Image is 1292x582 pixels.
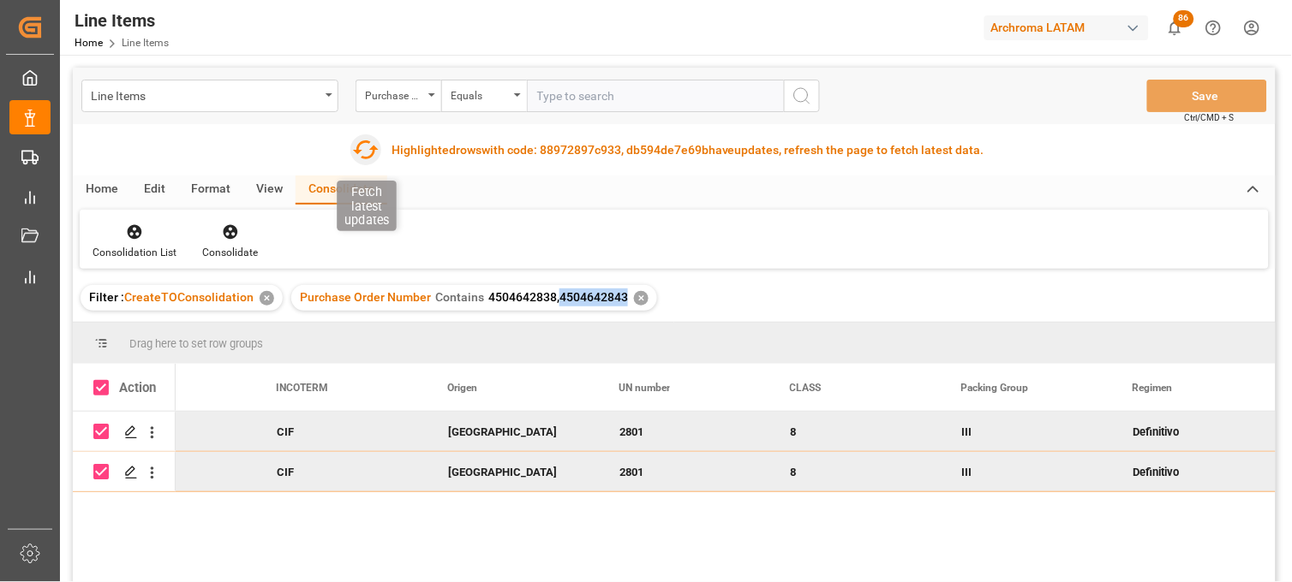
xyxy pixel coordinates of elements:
div: [GEOGRAPHIC_DATA] [448,453,578,492]
span: Regimen [1133,382,1173,394]
button: search button [784,80,820,112]
div: Edit [131,175,178,205]
button: Help Center [1194,9,1233,47]
span: Filter : [89,290,124,304]
div: Action [119,380,156,395]
div: Archroma LATAM [984,15,1149,40]
div: Consolidation List [93,245,176,260]
div: Press SPACE to deselect this row. [73,452,176,492]
div: Format [178,175,243,205]
div: 8 [770,452,942,491]
span: 86 [1174,10,1194,27]
div: Definitivo [1113,412,1284,451]
button: Save [1147,80,1267,112]
span: Drag here to set row groups [129,337,263,350]
span: UN number [619,382,670,394]
div: Consolidate [296,175,387,205]
div: Definitivo [1113,452,1284,491]
span: 4504642838,4504642843 [488,290,628,304]
div: Highlighted with code: 88972897c933, db594de7e69b updates, refresh the page to fetch latest data. [392,141,984,159]
div: ✕ [634,291,649,306]
div: Line Items [91,84,320,105]
span: Contains [435,290,484,304]
div: III [942,452,1113,491]
span: Ctrl/CMD + S [1185,111,1235,124]
button: open menu [356,80,441,112]
div: [GEOGRAPHIC_DATA] [448,413,578,452]
button: show 86 new notifications [1156,9,1194,47]
div: Line Items [75,8,169,33]
div: Consolidate [202,245,258,260]
div: 8 [770,412,942,451]
div: CIF [277,413,407,452]
button: Archroma LATAM [984,11,1156,44]
div: Press SPACE to deselect this row. [73,412,176,452]
div: III [942,412,1113,451]
div: ✕ [260,291,274,306]
span: Origen [447,382,477,394]
span: CLASS [790,382,822,394]
span: Packing Group [961,382,1029,394]
button: open menu [81,80,338,112]
div: Fetch latest updates [337,181,397,231]
span: Purchase Order Number [300,290,431,304]
input: Type to search [527,80,784,112]
div: View [243,175,296,205]
div: Equals [451,84,509,104]
button: open menu [441,80,527,112]
span: CreateTOConsolidation [124,290,254,304]
a: Home [75,37,103,49]
span: have [709,143,735,157]
div: 2801 [599,452,770,491]
div: Home [73,175,131,205]
div: CIF [277,453,407,492]
div: Purchase Order Number [365,84,423,104]
span: rows [456,143,482,157]
span: INCOTERM [276,382,328,394]
div: 2801 [599,412,770,451]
